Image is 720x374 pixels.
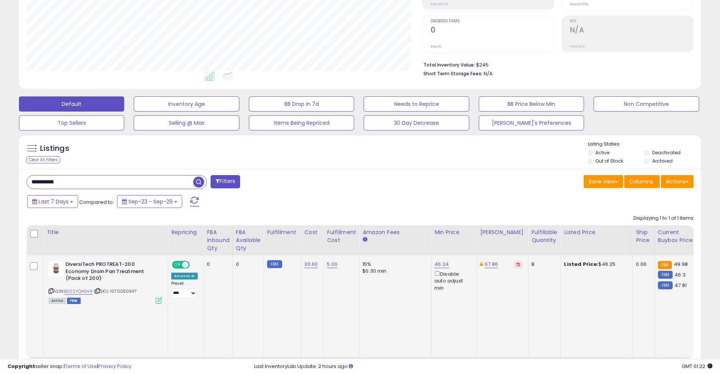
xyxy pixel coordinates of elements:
button: BB Price Below Min [479,96,584,112]
span: Sep-23 - Sep-29 [128,198,173,205]
span: OFF [189,262,201,268]
span: ROI [570,19,693,23]
a: 30.60 [304,261,318,268]
div: ASIN: [48,261,162,303]
div: 0 [236,261,258,268]
div: Fulfillment Cost [327,228,356,244]
div: Displaying 1 to 1 of 1 items [633,215,693,222]
div: Disable auto adjust min [434,270,471,292]
div: 0.00 [636,261,648,268]
div: FBA inbound Qty [207,228,230,252]
small: Prev: $0.00 [431,2,448,6]
div: seller snap | | [8,363,131,370]
span: Compared to: [79,199,114,206]
div: Amazon AI [171,273,198,279]
a: 5.00 [327,261,337,268]
div: Title [47,228,165,236]
button: Top Sellers [19,115,124,130]
small: Amazon Fees. [362,236,367,243]
div: Listed Price [564,228,629,236]
div: Current Buybox Price [658,228,697,244]
div: 8 [531,261,555,268]
p: Listing States: [588,141,701,148]
div: $0.30 min [362,268,425,275]
h2: N/A [570,26,693,36]
div: 0 [207,261,227,268]
button: Default [19,96,124,112]
button: Save View [584,175,623,188]
small: FBM [267,260,282,268]
label: Active [595,149,609,156]
div: 15% [362,261,425,268]
button: Selling @ Max [134,115,239,130]
small: Prev: 0 [431,44,441,49]
label: Deactivated [652,149,681,156]
span: ON [173,262,182,268]
span: Last 7 Days [39,198,69,205]
button: Sep-23 - Sep-29 [117,195,182,208]
button: Columns [624,175,660,188]
div: Fulfillment [267,228,298,236]
button: Filters [211,175,240,188]
div: Last InventoryLab Update: 2 hours ago. [254,363,712,370]
span: | SKU: 1070050947 [94,288,137,294]
span: FBM [67,298,81,304]
button: Non Competitive [593,96,699,112]
div: Min Price [434,228,473,236]
div: Preset: [171,281,198,298]
span: N/A [484,70,493,77]
div: Clear All Filters [27,156,60,163]
div: $46.25 [564,261,627,268]
small: FBA [658,261,672,269]
div: FBA Available Qty [236,228,261,252]
span: 2025-10-7 01:22 GMT [682,363,712,370]
small: FBM [658,281,673,289]
div: Repricing [171,228,200,236]
b: Listed Price: [564,261,598,268]
button: 30 Day Decrease [364,115,469,130]
small: FBM [658,271,673,279]
button: BB Drop in 7d [249,96,354,112]
small: Prev: 0.00% [570,2,588,6]
a: Privacy Policy [98,363,131,370]
a: 46.24 [434,261,449,268]
div: Amazon Fees [362,228,428,236]
div: Cost [304,228,320,236]
strong: Copyright [8,363,35,370]
small: Prev: N/A [570,44,585,49]
b: DiversiTech PROTREAT-200 Economy Drain Pan Treatment (Pack of 200) [66,261,158,284]
button: Items Being Repriced [249,115,354,130]
b: Short Term Storage Fees: [423,70,483,77]
span: Columns [629,178,653,185]
h2: 0 [431,26,554,36]
label: Archived [652,158,673,164]
span: Ordered Items [431,19,554,23]
h5: Listings [40,143,69,154]
div: Ship Price [636,228,651,244]
button: Inventory Age [134,96,239,112]
a: Terms of Use [65,363,97,370]
div: [PERSON_NAME] [480,228,525,236]
button: Actions [661,175,693,188]
img: 416ahcAnbuL._SL40_.jpg [48,261,64,276]
label: Out of Stock [595,158,623,164]
span: 46.3 [675,271,686,278]
a: 67.86 [485,261,498,268]
li: $245 [423,60,688,69]
button: [PERSON_NAME]'s Preferences [479,115,584,130]
span: 49.98 [674,261,688,268]
span: All listings currently available for purchase on Amazon [48,298,66,304]
div: Fulfillable Quantity [531,228,558,244]
button: Last 7 Days [27,195,78,208]
span: 47.81 [675,282,687,289]
button: Needs to Reprice [364,96,469,112]
a: B00SYQ40H6 [64,288,93,295]
b: Total Inventory Value: [423,62,475,68]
